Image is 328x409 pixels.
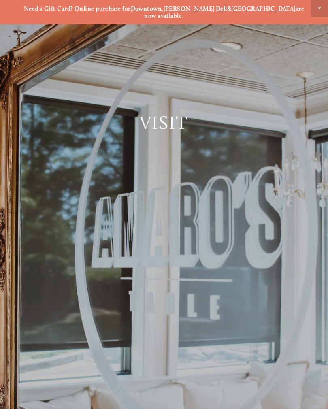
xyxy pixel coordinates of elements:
[164,5,227,12] a: [PERSON_NAME] Dell
[131,5,162,12] a: Downtown
[140,111,188,133] span: Visit
[144,5,305,19] strong: are now available.
[231,5,296,12] a: [GEOGRAPHIC_DATA]
[24,5,131,12] strong: Need a Gift Card? Online purchase for
[227,5,231,12] strong: &
[162,5,163,12] strong: ,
